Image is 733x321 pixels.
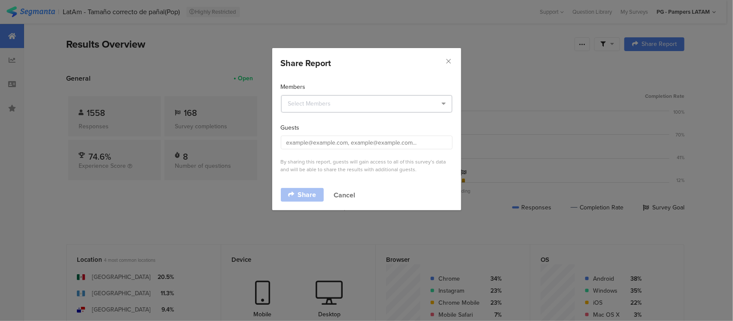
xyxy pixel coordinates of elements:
[334,190,356,200] button: Cancel
[281,95,452,112] input: Select Members
[272,48,461,210] div: dialog
[281,123,453,132] div: Guests
[281,82,453,91] div: Members
[281,136,453,149] input: example@example.com, example@example.com...
[281,158,453,173] div: By sharing this report, guests will gain access to all of this survey’s data and will be able to ...
[281,57,453,70] div: Share Report
[445,57,453,67] button: Close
